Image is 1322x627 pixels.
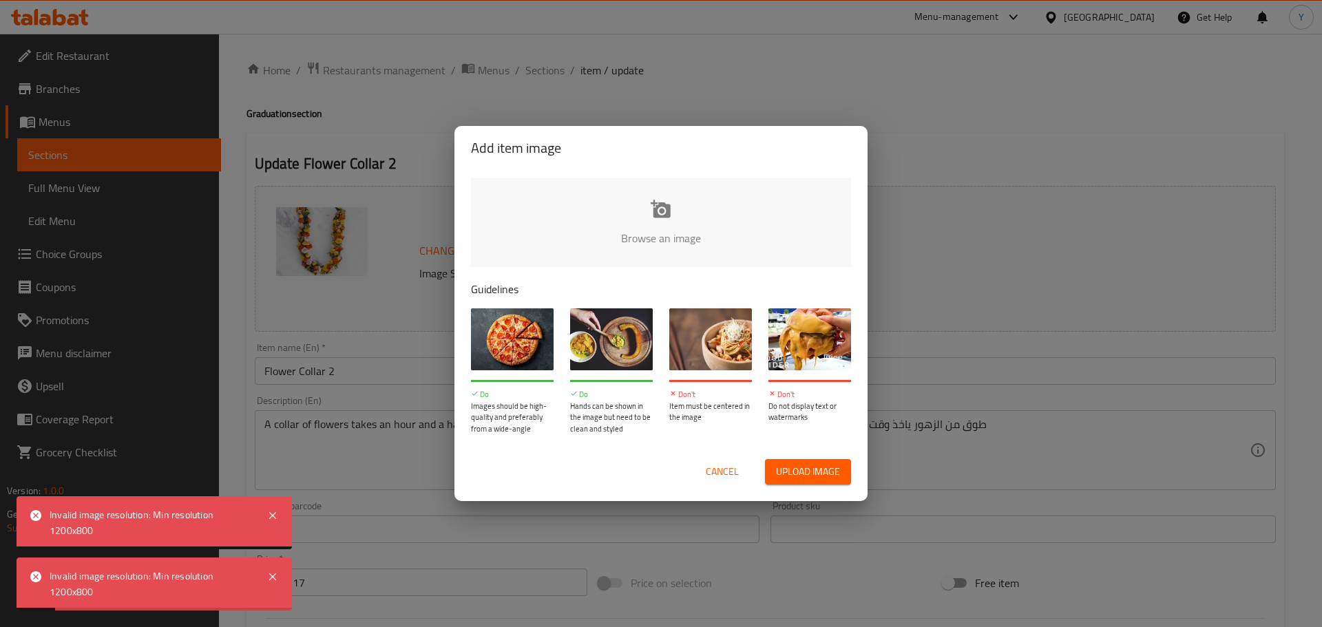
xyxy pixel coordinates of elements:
span: Cancel [706,463,739,480]
p: Images should be high-quality and preferably from a wide-angle [471,401,554,435]
p: Do not display text or watermarks [768,401,851,423]
button: Cancel [700,459,744,485]
p: Don't [768,389,851,401]
div: Invalid image resolution: Min resolution 1200x800 [50,507,253,538]
p: Do [471,389,554,401]
img: guide-img-3@3x.jpg [669,308,752,370]
h2: Add item image [471,137,851,159]
div: Invalid image resolution: Min resolution 1200x800 [50,568,253,599]
img: guide-img-2@3x.jpg [570,308,653,370]
button: Upload image [765,459,851,485]
p: Hands can be shown in the image but need to be clean and styled [570,401,653,435]
p: Do [570,389,653,401]
span: Upload image [776,463,840,480]
img: guide-img-4@3x.jpg [768,308,851,370]
p: Item must be centered in the image [669,401,752,423]
p: Guidelines [471,281,851,297]
img: guide-img-1@3x.jpg [471,308,554,370]
p: Don't [669,389,752,401]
